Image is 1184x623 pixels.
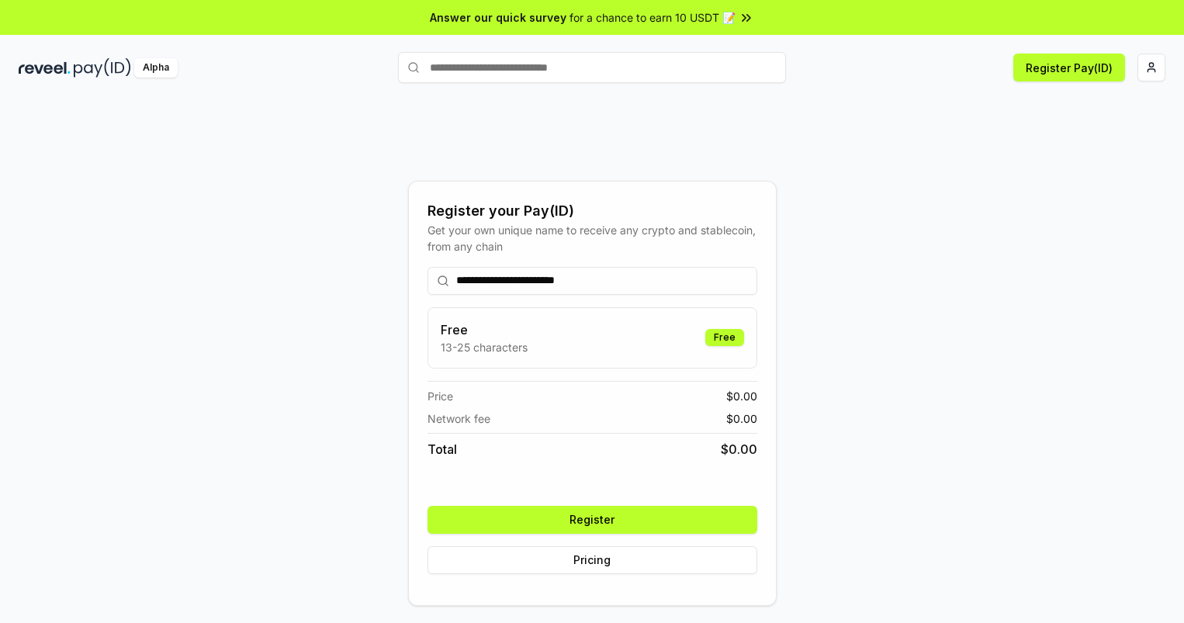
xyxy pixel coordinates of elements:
[726,410,757,427] span: $ 0.00
[441,320,528,339] h3: Free
[428,440,457,459] span: Total
[569,9,736,26] span: for a chance to earn 10 USDT 📝
[428,200,757,222] div: Register your Pay(ID)
[721,440,757,459] span: $ 0.00
[428,546,757,574] button: Pricing
[428,222,757,254] div: Get your own unique name to receive any crypto and stablecoin, from any chain
[74,58,131,78] img: pay_id
[428,410,490,427] span: Network fee
[441,339,528,355] p: 13-25 characters
[19,58,71,78] img: reveel_dark
[726,388,757,404] span: $ 0.00
[1013,54,1125,81] button: Register Pay(ID)
[428,388,453,404] span: Price
[428,506,757,534] button: Register
[430,9,566,26] span: Answer our quick survey
[705,329,744,346] div: Free
[134,58,178,78] div: Alpha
